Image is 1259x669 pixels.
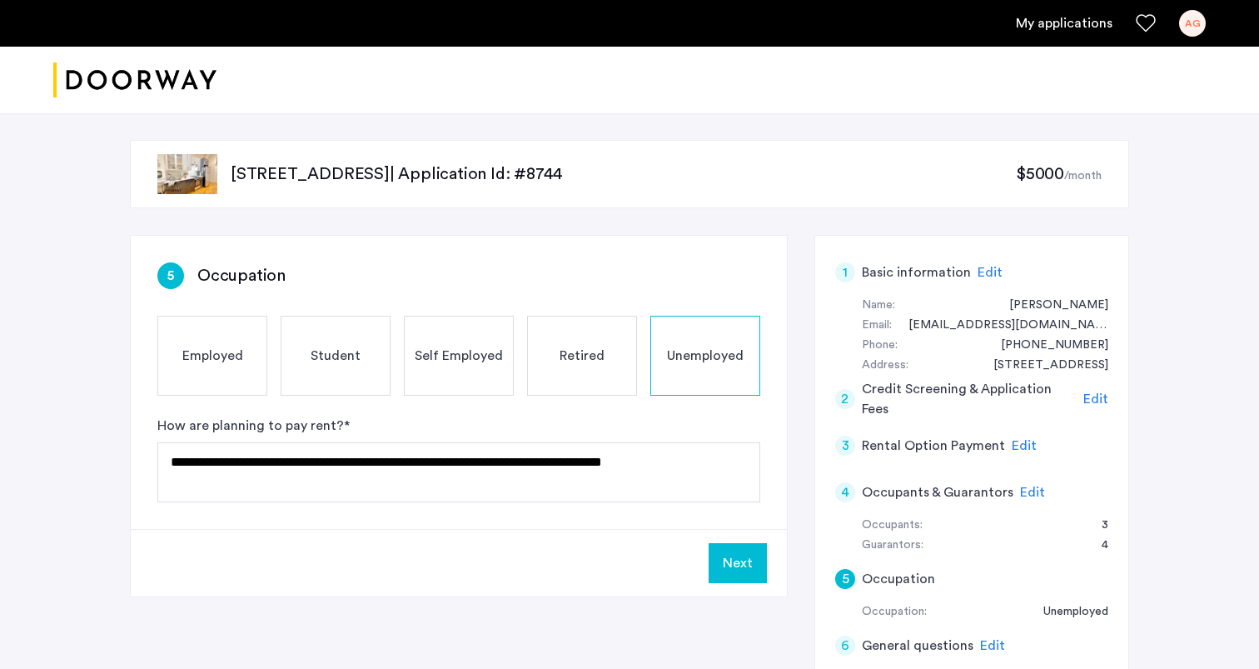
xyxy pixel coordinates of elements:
[1016,13,1112,33] a: My application
[1027,602,1108,622] div: Unemployed
[667,346,744,366] span: Unemployed
[977,356,1108,376] div: 160 West 24th St, #14B
[182,346,243,366] span: Employed
[862,482,1013,502] h5: Occupants & Guarantors
[862,262,971,282] h5: Basic information
[1085,536,1108,556] div: 4
[862,516,923,536] div: Occupants:
[53,49,216,112] img: logo
[835,636,855,656] div: 6
[862,436,1005,456] h5: Rental Option Payment
[1064,170,1102,182] sub: /month
[862,336,898,356] div: Phone:
[835,482,855,502] div: 4
[415,346,503,366] span: Self Employed
[835,262,855,282] div: 1
[1136,13,1156,33] a: Favorites
[978,266,1003,279] span: Edit
[157,416,350,436] label: How are planning to pay rent? *
[1085,516,1108,536] div: 3
[1016,166,1064,182] span: $5000
[862,602,927,622] div: Occupation:
[560,346,605,366] span: Retired
[1179,10,1206,37] div: AG
[709,543,767,583] button: Next
[157,154,217,194] img: apartment
[835,569,855,589] div: 5
[993,296,1108,316] div: Aki Gaythwaite
[53,49,216,112] a: Cazamio logo
[157,262,184,289] div: 5
[835,389,855,409] div: 2
[311,346,361,366] span: Student
[862,379,1077,419] h5: Credit Screening & Application Fees
[1012,439,1037,452] span: Edit
[862,536,923,556] div: Guarantors:
[197,264,286,287] h3: Occupation
[984,336,1108,356] div: +19177550506
[862,569,935,589] h5: Occupation
[892,316,1108,336] div: aki.vsg@gmail.com
[862,356,908,376] div: Address:
[862,296,895,316] div: Name:
[231,162,1016,186] p: [STREET_ADDRESS] | Application Id: #8744
[835,436,855,456] div: 3
[1083,392,1108,406] span: Edit
[980,639,1005,652] span: Edit
[1020,486,1045,499] span: Edit
[862,316,892,336] div: Email:
[862,636,973,656] h5: General questions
